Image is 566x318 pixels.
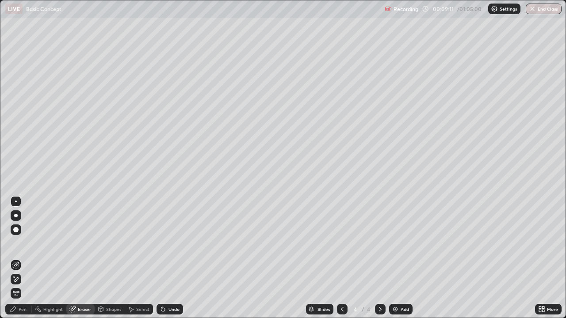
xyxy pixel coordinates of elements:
div: Select [136,307,149,311]
div: 4 [366,305,371,313]
p: Settings [500,7,517,11]
p: Basic Concept [26,5,61,12]
div: Highlight [43,307,63,311]
img: add-slide-button [392,306,399,313]
div: More [547,307,558,311]
p: Recording [394,6,418,12]
div: Shapes [106,307,121,311]
div: Eraser [78,307,91,311]
div: Add [401,307,409,311]
img: recording.375f2c34.svg [385,5,392,12]
button: End Class [526,4,562,14]
div: 4 [351,307,360,312]
div: Undo [168,307,180,311]
p: LIVE [8,5,20,12]
div: / [362,307,364,312]
img: end-class-cross [529,5,536,12]
img: class-settings-icons [491,5,498,12]
div: Slides [317,307,330,311]
span: Erase all [11,291,21,296]
div: Pen [19,307,27,311]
